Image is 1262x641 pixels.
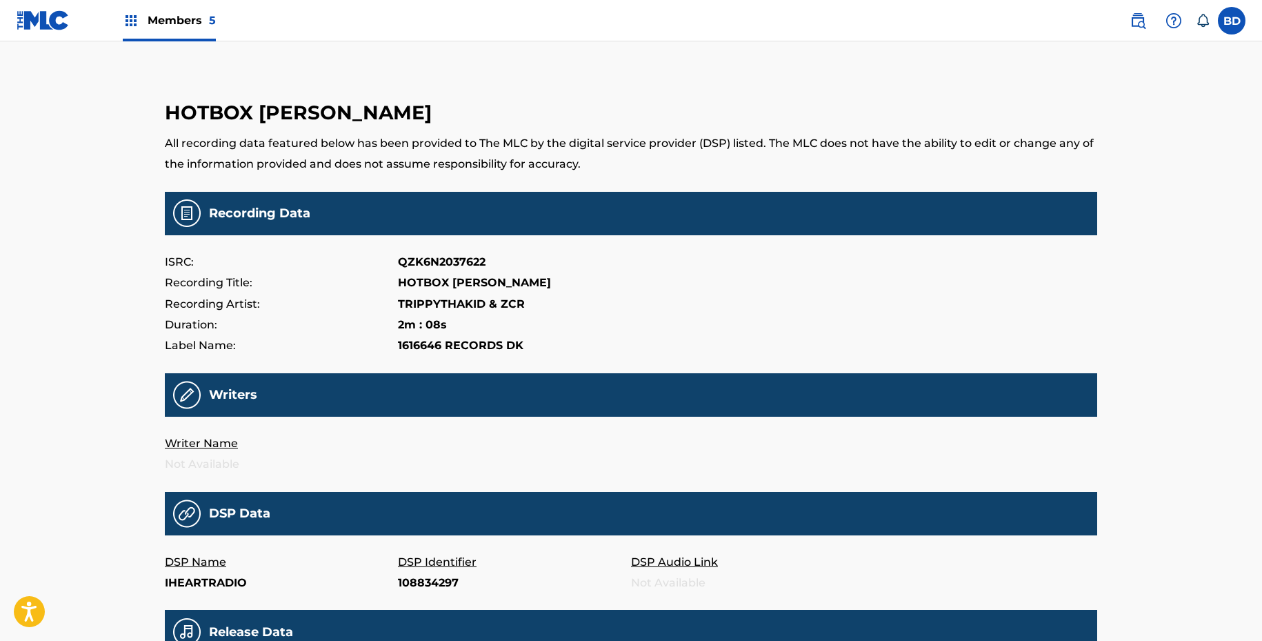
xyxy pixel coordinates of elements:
[173,199,201,227] img: Recording Data
[398,573,631,593] p: 108834297
[1218,7,1245,34] div: User Menu
[631,573,864,593] p: Not Available
[165,273,398,293] p: Recording Title:
[165,573,398,593] p: IHEARTRADIO
[173,500,201,528] img: 31a9e25fa6e13e71f14b.png
[398,294,525,315] p: TRIPPYTHAKID & ZCR
[209,506,270,522] h5: DSP Data
[398,252,485,273] p: QZK6N2037622
[148,12,216,28] span: Members
[398,315,447,335] p: 2m : 08s
[631,552,864,573] p: DSP Audio Link
[209,14,216,27] span: 5
[209,624,293,640] h5: Release Data
[165,252,398,273] p: ISRC:
[209,387,257,403] h5: Writers
[398,335,523,356] p: 1616646 RECORDS DK
[173,381,201,409] img: Recording Writers
[123,12,139,29] img: Top Rightsholders
[398,273,551,293] p: HOTBOX [PERSON_NAME]
[1124,7,1152,34] a: Public Search
[1196,14,1210,28] div: Notifications
[165,294,398,315] p: Recording Artist:
[165,133,1097,175] p: All recording data featured below has been provided to The MLC by the digital service provider (D...
[209,206,310,221] h5: Recording Data
[398,552,631,573] p: DSP Identifier
[165,335,398,356] p: Label Name:
[1165,12,1182,29] img: help
[1160,7,1188,34] div: Help
[1193,575,1262,641] iframe: Chat Widget
[165,552,398,573] p: DSP Name
[165,454,398,475] p: Not Available
[165,433,398,454] p: Writer Name
[165,315,398,335] p: Duration:
[17,10,70,30] img: MLC Logo
[1130,12,1146,29] img: search
[165,101,1097,125] h3: HOTBOX [PERSON_NAME]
